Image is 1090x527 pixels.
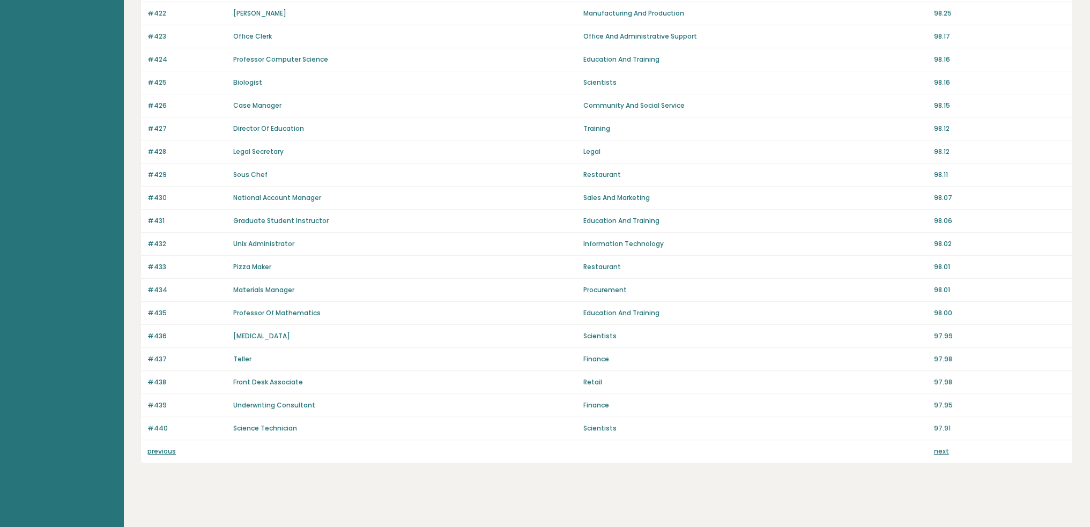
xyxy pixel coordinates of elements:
p: 98.12 [933,124,1066,133]
a: Office Clerk [233,32,272,41]
a: Front Desk Associate [233,377,303,387]
p: Education And Training [583,308,927,318]
a: Biologist [233,78,262,87]
p: #425 [147,78,227,87]
p: 98.01 [933,262,1066,272]
p: #428 [147,147,227,157]
p: 98.16 [933,78,1066,87]
p: Education And Training [583,55,927,64]
p: 97.99 [933,331,1066,341]
a: Materials Manager [233,285,294,294]
p: Sales And Marketing [583,193,927,203]
p: Information Technology [583,239,927,249]
p: #424 [147,55,227,64]
a: [PERSON_NAME] [233,9,286,18]
p: #433 [147,262,227,272]
p: Restaurant [583,170,927,180]
a: Professor Computer Science [233,55,328,64]
p: 97.98 [933,354,1066,364]
a: National Account Manager [233,193,321,202]
p: Scientists [583,331,927,341]
p: #429 [147,170,227,180]
p: 98.07 [933,193,1066,203]
p: 98.02 [933,239,1066,249]
p: 97.98 [933,377,1066,387]
a: next [933,447,948,456]
p: #426 [147,101,227,110]
a: Director Of Education [233,124,304,133]
a: [MEDICAL_DATA] [233,331,290,340]
a: Graduate Student Instructor [233,216,329,225]
p: #431 [147,216,227,226]
p: Finance [583,354,927,364]
p: 98.01 [933,285,1066,295]
p: 98.17 [933,32,1066,41]
p: Procurement [583,285,927,295]
p: Manufacturing And Production [583,9,927,18]
p: Community And Social Service [583,101,927,110]
p: #423 [147,32,227,41]
p: Restaurant [583,262,927,272]
a: Legal Secretary [233,147,284,156]
p: #432 [147,239,227,249]
p: #438 [147,377,227,387]
a: previous [147,447,176,456]
a: Sous Chef [233,170,268,179]
a: Unix Administrator [233,239,294,248]
p: 97.91 [933,424,1066,433]
a: Pizza Maker [233,262,271,271]
p: 98.00 [933,308,1066,318]
p: 98.06 [933,216,1066,226]
p: Training [583,124,927,133]
p: Scientists [583,78,927,87]
p: 98.25 [933,9,1066,18]
p: #434 [147,285,227,295]
p: #430 [147,193,227,203]
p: #439 [147,400,227,410]
p: #422 [147,9,227,18]
p: 98.12 [933,147,1066,157]
p: Education And Training [583,216,927,226]
p: Legal [583,147,927,157]
p: #435 [147,308,227,318]
p: Finance [583,400,927,410]
p: #440 [147,424,227,433]
a: Professor Of Mathematics [233,308,321,317]
p: Retail [583,377,927,387]
p: #427 [147,124,227,133]
p: 98.15 [933,101,1066,110]
p: Scientists [583,424,927,433]
p: 98.11 [933,170,1066,180]
p: 98.16 [933,55,1066,64]
p: #437 [147,354,227,364]
a: Teller [233,354,251,363]
a: Case Manager [233,101,281,110]
p: Office And Administrative Support [583,32,927,41]
a: Underwriting Consultant [233,400,315,410]
a: Science Technician [233,424,297,433]
p: 97.95 [933,400,1066,410]
p: #436 [147,331,227,341]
